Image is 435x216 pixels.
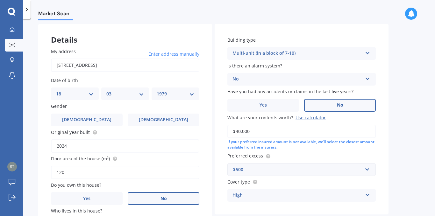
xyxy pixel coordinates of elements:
span: Floor area of the house (m²) [51,156,110,162]
input: Enter amount [227,125,376,138]
input: Enter floor area [51,166,199,179]
span: [DEMOGRAPHIC_DATA] [139,117,188,122]
span: Yes [83,196,90,201]
div: $500 [233,166,362,173]
div: If your preferred insured amount is not available, we'll select the closest amount available from... [227,139,376,150]
span: Have you had any accidents or claims in the last five years? [227,89,353,95]
span: [DEMOGRAPHIC_DATA] [62,117,111,122]
span: Building type [227,37,256,43]
div: Multi-unit (in a block of 7-10) [232,50,362,57]
img: 745e7316215ea58fd768d6fddd732e36 [7,162,17,171]
span: Gender [51,103,67,109]
span: Do you own this house? [51,182,101,188]
span: Market Scan [38,10,73,19]
input: Enter address [51,59,199,72]
span: Yes [260,102,267,108]
span: Who lives in this house? [51,208,102,214]
span: Preferred excess [227,153,263,159]
div: High [232,192,362,199]
span: Cover type [227,179,250,185]
span: What are your contents worth? [227,115,293,121]
span: Date of birth [51,77,78,83]
div: Use calculator [296,115,326,121]
span: Enter address manually [148,51,199,57]
span: Is there an alarm system? [227,63,282,69]
span: My address [51,48,76,54]
div: No [232,75,362,83]
div: Details [38,24,212,43]
span: Original year built [51,129,90,135]
input: Enter year [51,139,199,153]
span: No [337,102,343,108]
span: No [160,196,167,201]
